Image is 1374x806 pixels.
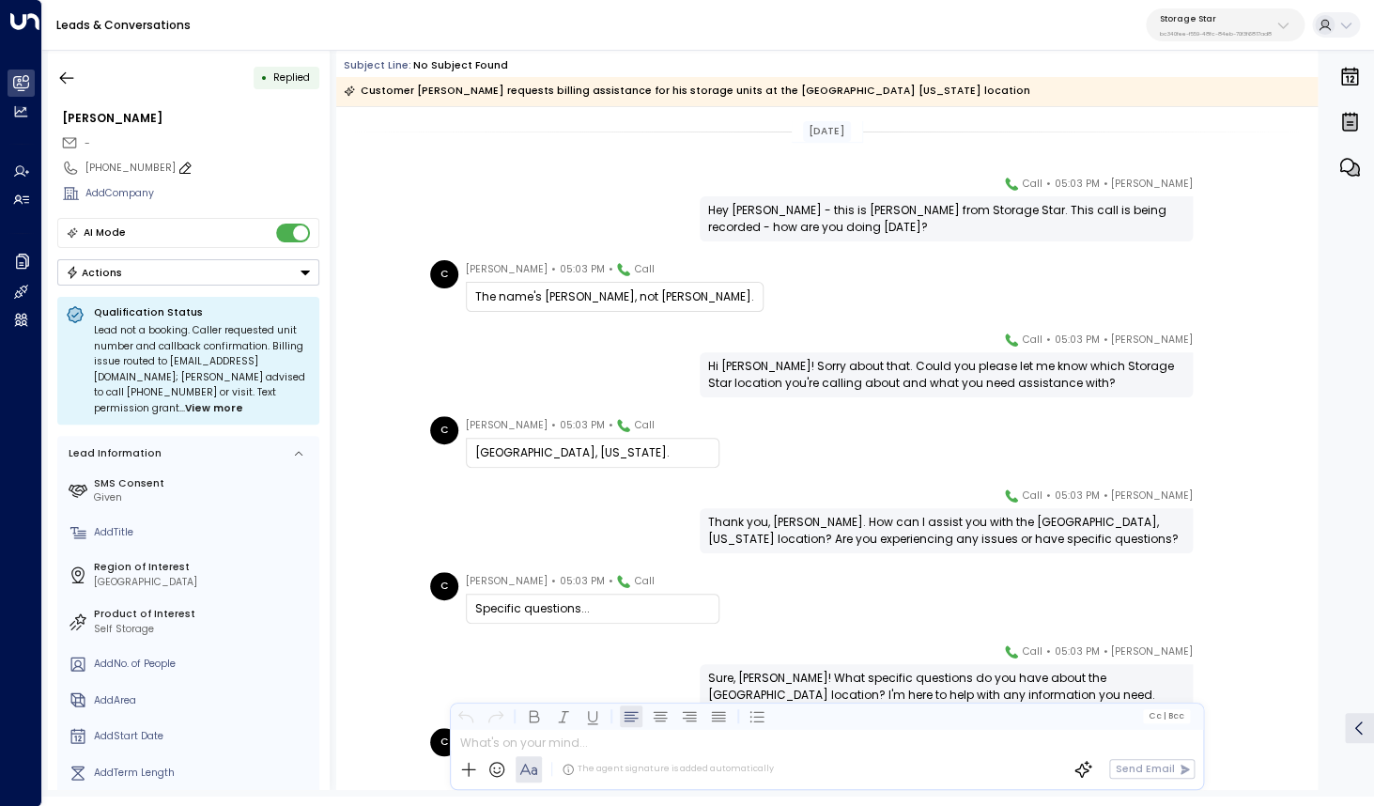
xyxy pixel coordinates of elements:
[413,58,508,73] div: No subject found
[455,705,478,727] button: Undo
[85,136,90,150] span: -
[708,670,1184,704] div: Sure, [PERSON_NAME]! What specific questions do you have about the [GEOGRAPHIC_DATA] location? I'...
[94,490,314,505] div: Given
[1143,709,1190,722] button: Cc|Bcc
[560,260,605,279] span: 05:03 PM
[1111,643,1193,661] span: [PERSON_NAME]
[94,607,314,622] label: Product of Interest
[66,266,123,279] div: Actions
[708,202,1184,236] div: Hey [PERSON_NAME] - this is [PERSON_NAME] from Storage Star. This call is being recorded - how ar...
[1103,643,1107,661] span: •
[261,65,268,90] div: •
[1146,8,1305,41] button: Storage Starbc340fee-f559-48fc-84eb-70f3f6817ad8
[62,110,319,127] div: [PERSON_NAME]
[560,416,605,435] span: 05:03 PM
[85,161,319,176] div: [PHONE_NUMBER]
[708,514,1184,548] div: Thank you, [PERSON_NAME]. How can I assist you with the [GEOGRAPHIC_DATA], [US_STATE] location? A...
[64,446,162,461] div: Lead Information
[84,224,126,242] div: AI Mode
[94,622,314,637] div: Self Storage
[344,82,1030,101] div: Customer [PERSON_NAME] requests billing assistance for his storage units at the [GEOGRAPHIC_DATA]...
[608,572,612,591] span: •
[551,260,556,279] span: •
[475,600,710,617] div: Specific questions...
[1023,643,1042,661] span: Call
[1103,331,1107,349] span: •
[608,416,612,435] span: •
[94,476,314,491] label: SMS Consent
[94,657,314,672] div: AddNo. of People
[94,729,314,744] div: AddStart Date
[1200,487,1228,515] img: 120_headshot.jpg
[185,401,243,417] span: View more
[1046,643,1051,661] span: •
[475,288,754,305] div: The name's [PERSON_NAME], not [PERSON_NAME].
[560,572,605,591] span: 05:03 PM
[1111,487,1193,505] span: [PERSON_NAME]
[57,259,319,286] div: Button group with a nested menu
[608,260,612,279] span: •
[1200,175,1228,203] img: 120_headshot.jpg
[635,416,655,435] span: Call
[1103,175,1107,194] span: •
[85,186,319,201] div: AddCompany
[56,17,191,33] a: Leads & Conversations
[1103,487,1107,505] span: •
[1023,331,1042,349] span: Call
[466,572,548,591] span: [PERSON_NAME]
[273,70,310,85] span: Replied
[1054,331,1099,349] span: 05:03 PM
[485,705,507,727] button: Redo
[430,572,458,600] div: C
[1160,13,1272,24] p: Storage Star
[57,259,319,286] button: Actions
[344,58,411,72] span: Subject Line:
[1046,487,1051,505] span: •
[635,572,655,591] span: Call
[635,260,655,279] span: Call
[1054,643,1099,661] span: 05:03 PM
[708,358,1184,392] div: Hi [PERSON_NAME]! Sorry about that. Could you please let me know which Storage Star location you'...
[466,260,548,279] span: [PERSON_NAME]
[1200,331,1228,359] img: 120_headshot.jpg
[466,416,548,435] span: [PERSON_NAME]
[803,121,851,142] div: [DATE]
[1054,175,1099,194] span: 05:03 PM
[430,260,458,288] div: C
[1160,30,1272,38] p: bc340fee-f559-48fc-84eb-70f3f6817ad8
[1046,331,1051,349] span: •
[94,560,314,575] label: Region of Interest
[94,575,314,590] div: [GEOGRAPHIC_DATA]
[1023,487,1042,505] span: Call
[1023,175,1042,194] span: Call
[1046,175,1051,194] span: •
[1149,711,1184,721] span: Cc Bcc
[1164,711,1166,721] span: |
[94,305,311,319] p: Qualification Status
[94,525,314,540] div: AddTitle
[1054,487,1099,505] span: 05:03 PM
[551,416,556,435] span: •
[430,416,458,444] div: C
[562,763,774,776] div: The agent signature is added automatically
[94,693,314,708] div: AddArea
[1111,331,1193,349] span: [PERSON_NAME]
[94,323,311,416] div: Lead not a booking. Caller requested unit number and callback confirmation. Billing issue routed ...
[1111,175,1193,194] span: [PERSON_NAME]
[430,728,458,756] div: C
[94,766,314,781] div: AddTerm Length
[551,572,556,591] span: •
[1200,643,1228,671] img: 120_headshot.jpg
[475,444,710,461] div: [GEOGRAPHIC_DATA], [US_STATE].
